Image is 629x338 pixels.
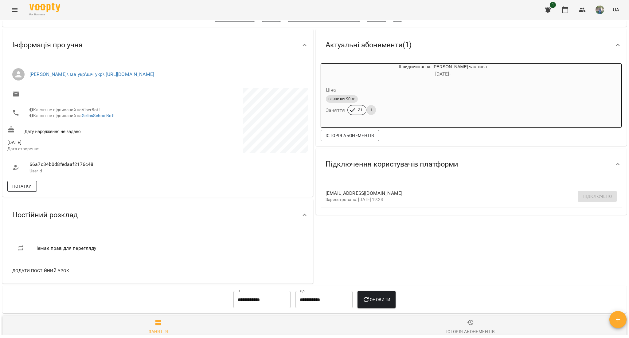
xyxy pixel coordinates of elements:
span: Інформація про учня [12,40,83,50]
span: For Business [29,13,60,17]
button: UA [610,4,622,15]
span: Історія абонементів [326,132,374,139]
img: Voopty Logo [29,3,60,12]
p: UserId [29,168,152,174]
button: Нотатки [7,181,37,192]
span: Клієнт не підписаний на ViberBot! [29,107,100,112]
span: 1 [366,107,376,113]
span: Клієнт не підписаний на ! [29,113,115,118]
div: Актуальні абонементи(1) [316,29,627,61]
span: UA [613,6,619,13]
div: Швидкочитання: [PERSON_NAME] часткова [350,64,535,78]
button: Додати постійний урок [10,265,72,276]
div: Постійний розклад [2,199,313,231]
button: Історія абонементів [321,130,379,141]
span: [DATE] [7,139,157,146]
span: Підключення користувачів платформи [326,159,458,169]
button: Оновити [357,291,395,308]
span: Постійний розклад [12,210,78,220]
div: Інформація про учня [2,29,313,61]
div: Швидкочитання: Парні часткова [321,64,350,78]
span: 66a7c34b0d8fedaaf2176c48 [29,161,152,168]
span: парне шч 90 хв [326,96,358,102]
span: Нотатки [12,183,32,190]
p: Зареєстровано: [DATE] 19:28 [326,197,607,203]
span: Немає прав для перегляду [34,245,96,252]
span: 1 [550,2,556,8]
img: de1e453bb906a7b44fa35c1e57b3518e.jpg [596,6,604,14]
span: 31 [354,107,366,113]
button: Menu [7,2,22,17]
h6: Ціна [326,86,336,94]
span: [DATE] - [435,71,451,77]
span: Оновити [362,296,390,303]
div: Заняття [149,328,168,335]
a: [PERSON_NAME]\ ма укр\шч укр\ [URL][DOMAIN_NAME] [29,71,154,77]
span: Додати постійний урок [12,267,69,274]
p: Дата створення [7,146,157,152]
div: Дату народження не задано [6,124,158,136]
div: Підключення користувачів платформи [316,148,627,180]
h6: Заняття [326,106,345,115]
a: GeliosSchoolBot [82,113,113,118]
span: Актуальні абонементи ( 1 ) [326,40,412,50]
span: [EMAIL_ADDRESS][DOMAIN_NAME] [326,190,607,197]
button: Швидкочитання: [PERSON_NAME] часткова[DATE]- Цінапарне шч 90 хвЗаняття311 [321,64,535,122]
div: Історія абонементів [446,328,495,335]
